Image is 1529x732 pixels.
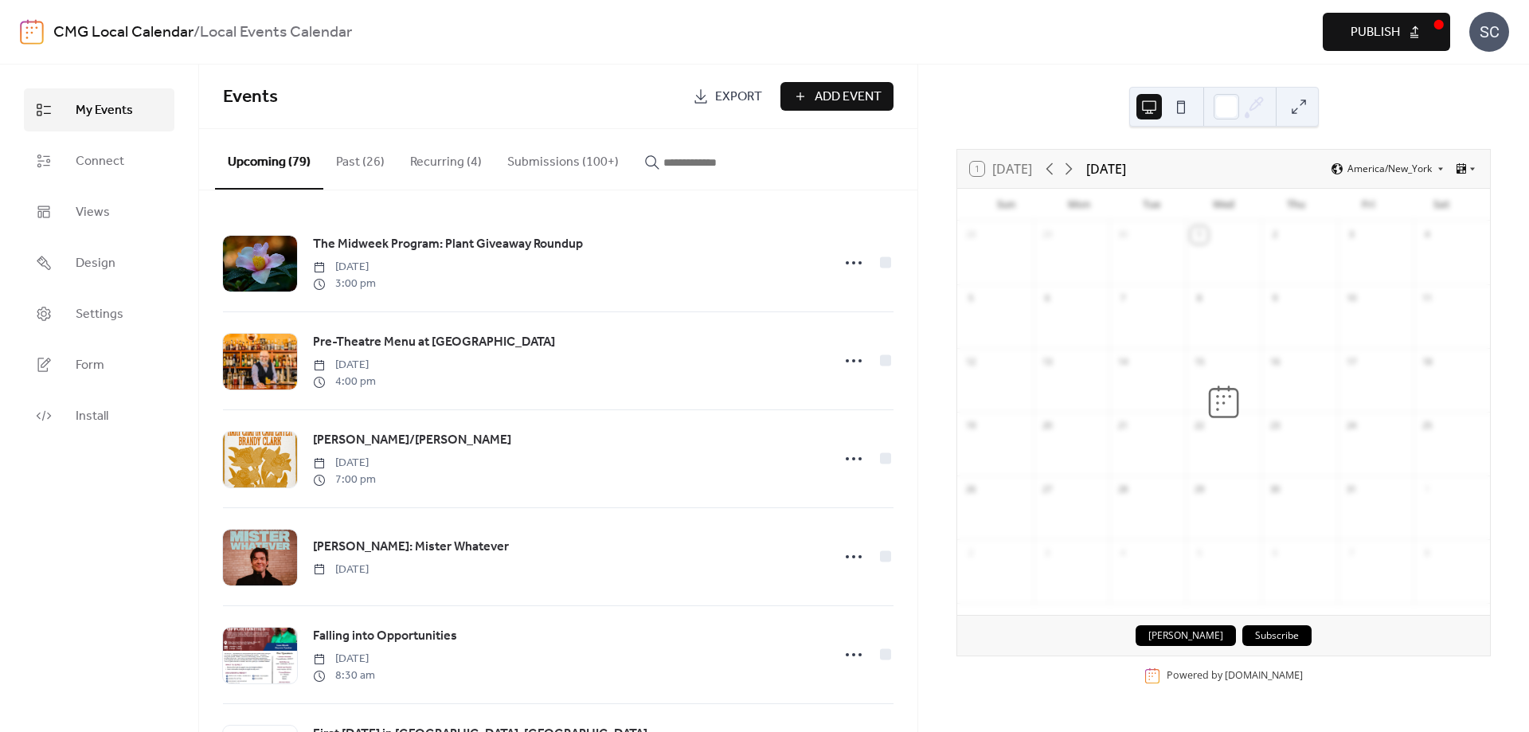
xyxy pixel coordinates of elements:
[24,88,174,131] a: My Events
[1343,354,1360,371] div: 17
[313,538,509,557] span: [PERSON_NAME]: Mister Whatever
[1266,545,1284,562] div: 6
[780,82,894,111] button: Add Event
[24,241,174,284] a: Design
[313,276,376,292] span: 3:00 pm
[313,357,376,374] span: [DATE]
[1191,354,1208,371] div: 15
[1418,226,1436,244] div: 4
[1266,354,1284,371] div: 16
[1038,290,1056,307] div: 6
[313,431,511,450] span: [PERSON_NAME]/[PERSON_NAME]
[1260,189,1332,221] div: Thu
[1191,226,1208,244] div: 1
[1266,226,1284,244] div: 2
[313,651,375,667] span: [DATE]
[323,129,397,188] button: Past (26)
[495,129,632,188] button: Submissions (100+)
[1343,226,1360,244] div: 3
[1343,481,1360,499] div: 31
[1343,545,1360,562] div: 7
[1323,13,1450,51] button: Publish
[1038,354,1056,371] div: 13
[20,19,44,45] img: logo
[313,626,457,647] a: Falling into Opportunities
[1405,189,1477,221] div: Sat
[1266,290,1284,307] div: 9
[313,562,369,578] span: [DATE]
[1114,545,1132,562] div: 4
[962,226,980,244] div: 28
[1351,23,1400,42] span: Publish
[962,481,980,499] div: 26
[1187,189,1260,221] div: Wed
[1191,481,1208,499] div: 29
[313,332,555,353] a: Pre-Theatre Menu at [GEOGRAPHIC_DATA]
[962,290,980,307] div: 5
[1225,668,1303,682] a: [DOMAIN_NAME]
[76,356,104,375] span: Form
[1114,226,1132,244] div: 30
[1114,417,1132,435] div: 21
[313,374,376,390] span: 4:00 pm
[53,18,194,48] a: CMG Local Calendar
[1418,481,1436,499] div: 1
[24,343,174,386] a: Form
[1418,354,1436,371] div: 18
[1418,290,1436,307] div: 11
[1038,226,1056,244] div: 29
[313,430,511,451] a: [PERSON_NAME]/[PERSON_NAME]
[1086,159,1126,178] div: [DATE]
[962,417,980,435] div: 19
[962,545,980,562] div: 2
[1469,12,1509,52] div: SC
[76,152,124,171] span: Connect
[1191,417,1208,435] div: 22
[76,305,123,324] span: Settings
[815,88,882,107] span: Add Event
[1114,481,1132,499] div: 28
[1191,545,1208,562] div: 5
[1038,545,1056,562] div: 3
[1114,354,1132,371] div: 14
[76,254,115,273] span: Design
[1332,189,1405,221] div: Fri
[223,80,278,115] span: Events
[397,129,495,188] button: Recurring (4)
[200,18,352,48] b: Local Events Calendar
[1038,481,1056,499] div: 27
[1242,625,1312,646] button: Subscribe
[313,333,555,352] span: Pre-Theatre Menu at [GEOGRAPHIC_DATA]
[194,18,200,48] b: /
[313,472,376,488] span: 7:00 pm
[24,292,174,335] a: Settings
[76,203,110,222] span: Views
[313,667,375,684] span: 8:30 am
[24,190,174,233] a: Views
[1418,545,1436,562] div: 8
[1191,290,1208,307] div: 8
[1266,417,1284,435] div: 23
[1136,625,1236,646] button: [PERSON_NAME]
[313,234,583,255] a: The Midweek Program: Plant Giveaway Roundup
[313,455,376,472] span: [DATE]
[1343,290,1360,307] div: 10
[76,407,108,426] span: Install
[24,139,174,182] a: Connect
[1042,189,1115,221] div: Mon
[681,82,774,111] a: Export
[970,189,1042,221] div: Sun
[1347,164,1432,174] span: America/New_York
[962,354,980,371] div: 12
[313,537,509,558] a: [PERSON_NAME]: Mister Whatever
[1038,417,1056,435] div: 20
[24,394,174,437] a: Install
[715,88,762,107] span: Export
[215,129,323,190] button: Upcoming (79)
[313,627,457,646] span: Falling into Opportunities
[76,101,133,120] span: My Events
[1266,481,1284,499] div: 30
[1167,668,1303,682] div: Powered by
[1114,290,1132,307] div: 7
